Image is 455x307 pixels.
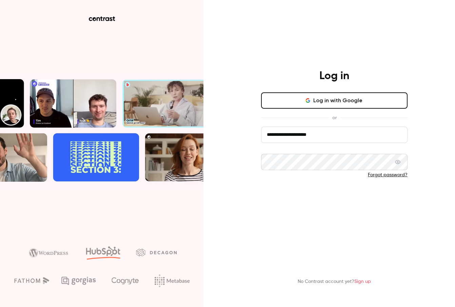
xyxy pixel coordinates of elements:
[319,69,349,83] h4: Log in
[261,92,408,109] button: Log in with Google
[298,278,371,285] p: No Contrast account yet?
[329,114,340,121] span: or
[261,189,408,205] button: Log in
[354,279,371,284] a: Sign up
[136,249,177,256] img: decagon
[368,173,408,177] a: Forgot password?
